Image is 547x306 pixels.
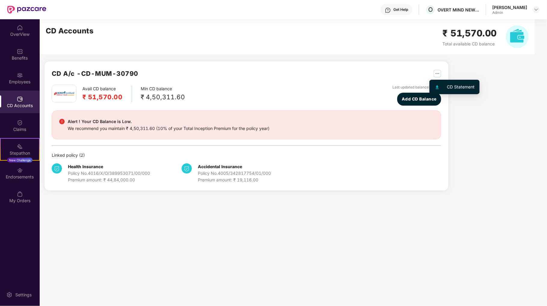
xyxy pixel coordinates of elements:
img: svg+xml;base64,PHN2ZyBpZD0iQ0RfQWNjb3VudHMiIGRhdGEtbmFtZT0iQ0QgQWNjb3VudHMiIHhtbG5zPSJodHRwOi8vd3... [17,96,23,102]
div: Linked policy ( 2 ) [52,152,441,159]
div: Get Help [393,7,408,12]
div: Alert ! Your CD Balance is Low. [68,118,269,125]
h2: ₹ 51,570.00 [82,92,123,102]
div: CD Statement [447,84,475,90]
img: svg+xml;base64,PHN2ZyB4bWxucz0iaHR0cDovL3d3dy53My5vcmcvMjAwMC9zdmciIHdpZHRoPSIyNSIgaGVpZ2h0PSIyNS... [434,70,441,77]
div: OVERT MIND NEW IDEAS TECHNOLOGIES [438,7,480,13]
div: Premium amount: ₹ 44,84,000.00 [68,177,150,183]
div: Premium amount: ₹ 19,116.00 [198,177,271,183]
div: [PERSON_NAME] [492,5,527,10]
div: New Challenge [7,158,32,162]
img: svg+xml;base64,PHN2ZyBpZD0iU2V0dGluZy0yMHgyMCIgeG1sbnM9Imh0dHA6Ly93d3cudzMub3JnLzIwMDAvc3ZnIiB3aW... [6,292,12,298]
div: Stepathon [1,150,39,156]
img: svg+xml;base64,PHN2ZyBpZD0iRW5kb3JzZW1lbnRzIiB4bWxucz0iaHR0cDovL3d3dy53My5vcmcvMjAwMC9zdmciIHdpZH... [17,167,23,173]
img: svg+xml;base64,PHN2ZyB4bWxucz0iaHR0cDovL3d3dy53My5vcmcvMjAwMC9zdmciIHhtbG5zOnhsaW5rPSJodHRwOi8vd3... [506,25,529,48]
div: Settings [14,292,33,298]
div: Policy No. 4005/342817754/01/000 [198,170,271,177]
img: svg+xml;base64,PHN2ZyB4bWxucz0iaHR0cDovL3d3dy53My5vcmcvMjAwMC9zdmciIHdpZHRoPSIzNCIgaGVpZ2h0PSIzNC... [52,163,62,174]
img: svg+xml;base64,PHN2ZyBpZD0iRGFuZ2VyX2FsZXJ0IiBkYXRhLW5hbWU9IkRhbmdlciBhbGVydCIgeG1sbnM9Imh0dHA6Ly... [59,119,65,124]
div: Min CD balance [141,85,185,102]
div: We recommend you maintain ₹ 4,50,311.60 (10% of your Total Inception Premium for the policy year) [68,125,269,132]
img: svg+xml;base64,PHN2ZyBpZD0iRW1wbG95ZWVzIiB4bWxucz0iaHR0cDovL3d3dy53My5vcmcvMjAwMC9zdmciIHdpZHRoPS... [17,72,23,78]
div: Policy No. 4016/X/O/389953071/00/000 [68,170,150,177]
img: New Pazcare Logo [7,6,46,14]
div: Last updated balance [DATE] [392,85,441,90]
img: svg+xml;base64,PHN2ZyBpZD0iQmVuZWZpdHMiIHhtbG5zPSJodHRwOi8vd3d3LnczLm9yZy8yMDAwL3N2ZyIgd2lkdGg9Ij... [17,48,23,54]
span: Add CD Balance [402,96,437,102]
img: svg+xml;base64,PHN2ZyB4bWxucz0iaHR0cDovL3d3dy53My5vcmcvMjAwMC9zdmciIHhtbG5zOnhsaW5rPSJodHRwOi8vd3... [436,85,439,89]
h2: ₹ 51,570.00 [443,26,497,40]
h2: CD A/c - CD-MUM-30790 [52,69,138,79]
span: O [428,6,433,13]
img: svg+xml;base64,PHN2ZyBpZD0iRHJvcGRvd24tMzJ4MzIiIHhtbG5zPSJodHRwOi8vd3d3LnczLm9yZy8yMDAwL3N2ZyIgd2... [534,7,539,12]
div: Avail CD balance [82,85,132,102]
b: Health Insurance [68,164,103,169]
img: svg+xml;base64,PHN2ZyBpZD0iQ2xhaW0iIHhtbG5zPSJodHRwOi8vd3d3LnczLm9yZy8yMDAwL3N2ZyIgd2lkdGg9IjIwIi... [17,120,23,126]
img: svg+xml;base64,PHN2ZyBpZD0iTXlfT3JkZXJzIiBkYXRhLW5hbWU9Ik15IE9yZGVycyIgeG1sbnM9Imh0dHA6Ly93d3cudz... [17,191,23,197]
img: svg+xml;base64,PHN2ZyBpZD0iSG9tZSIgeG1sbnM9Imh0dHA6Ly93d3cudzMub3JnLzIwMDAvc3ZnIiB3aWR0aD0iMjAiIG... [17,25,23,31]
button: Add CD Balance [397,93,441,106]
h2: CD Accounts [46,25,94,37]
img: svg+xml;base64,PHN2ZyBpZD0iSGVscC0zMngzMiIgeG1sbnM9Imh0dHA6Ly93d3cudzMub3JnLzIwMDAvc3ZnIiB3aWR0aD... [385,7,391,13]
div: ₹ 4,50,311.60 [141,92,185,102]
img: svg+xml;base64,PHN2ZyB4bWxucz0iaHR0cDovL3d3dy53My5vcmcvMjAwMC9zdmciIHdpZHRoPSIyMSIgaGVpZ2h0PSIyMC... [17,144,23,150]
b: Accidental Insurance [198,164,242,169]
span: Total available CD balance [443,41,495,46]
div: Admin [492,10,527,15]
img: icici.png [53,90,75,97]
img: svg+xml;base64,PHN2ZyB4bWxucz0iaHR0cDovL3d3dy53My5vcmcvMjAwMC9zdmciIHdpZHRoPSIzNCIgaGVpZ2h0PSIzNC... [182,163,192,174]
